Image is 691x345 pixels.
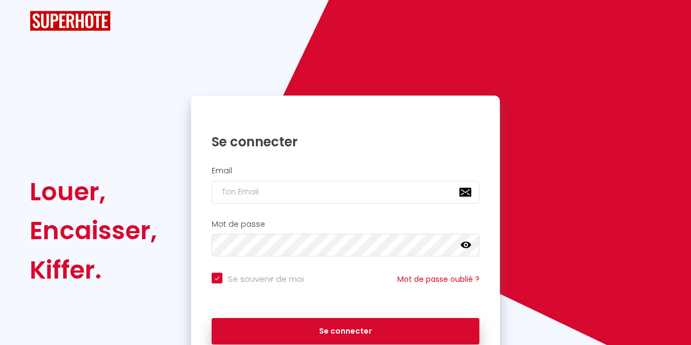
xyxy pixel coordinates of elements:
[212,133,479,150] h1: Se connecter
[30,11,111,31] img: SuperHote logo
[212,166,479,175] h2: Email
[212,181,479,204] input: Ton Email
[212,318,479,345] button: Se connecter
[9,4,41,37] button: Ouvrir le widget de chat LiveChat
[212,220,479,229] h2: Mot de passe
[30,172,157,211] div: Louer,
[30,251,157,289] div: Kiffer.
[397,274,479,285] a: Mot de passe oublié ?
[30,211,157,250] div: Encaisser,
